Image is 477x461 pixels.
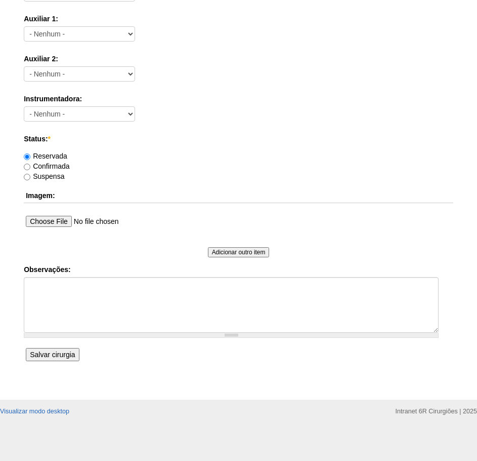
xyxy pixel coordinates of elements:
label: Instrumentadora: [24,94,453,104]
th: Imagem: [24,188,453,203]
label: Reservada [24,152,67,160]
label: Suspensa [24,172,64,180]
input: Suspensa [24,174,30,180]
label: Observações: [24,264,453,275]
label: Auxiliar 2: [24,54,453,64]
label: Status: [24,134,453,144]
div: Intranet 6R Cirurgiões | 2025 [396,406,477,416]
input: Salvar cirurgia [26,348,79,361]
input: Adicionar outro item [208,247,270,257]
input: Reservada [24,153,30,160]
input: Confirmada [24,164,30,170]
label: Auxiliar 1: [24,14,453,24]
span: Este campo é obrigatório. [48,135,51,143]
label: Confirmada [24,162,69,170]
